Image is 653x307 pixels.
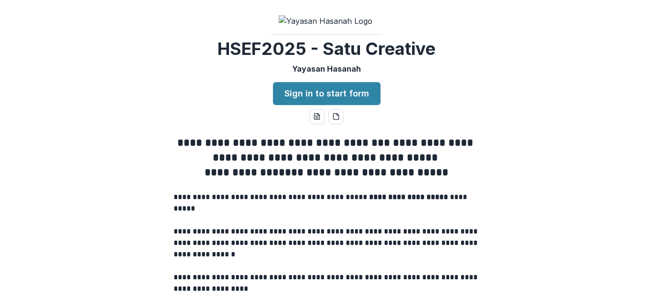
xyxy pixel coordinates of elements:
p: Yayasan Hasanah [292,63,361,74]
button: word-download [309,109,325,124]
a: Sign in to start form [273,82,381,105]
h2: HSEF2025 - Satu Creative [218,39,435,59]
button: pdf-download [328,109,344,124]
img: Yayasan Hasanah Logo [279,15,374,27]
